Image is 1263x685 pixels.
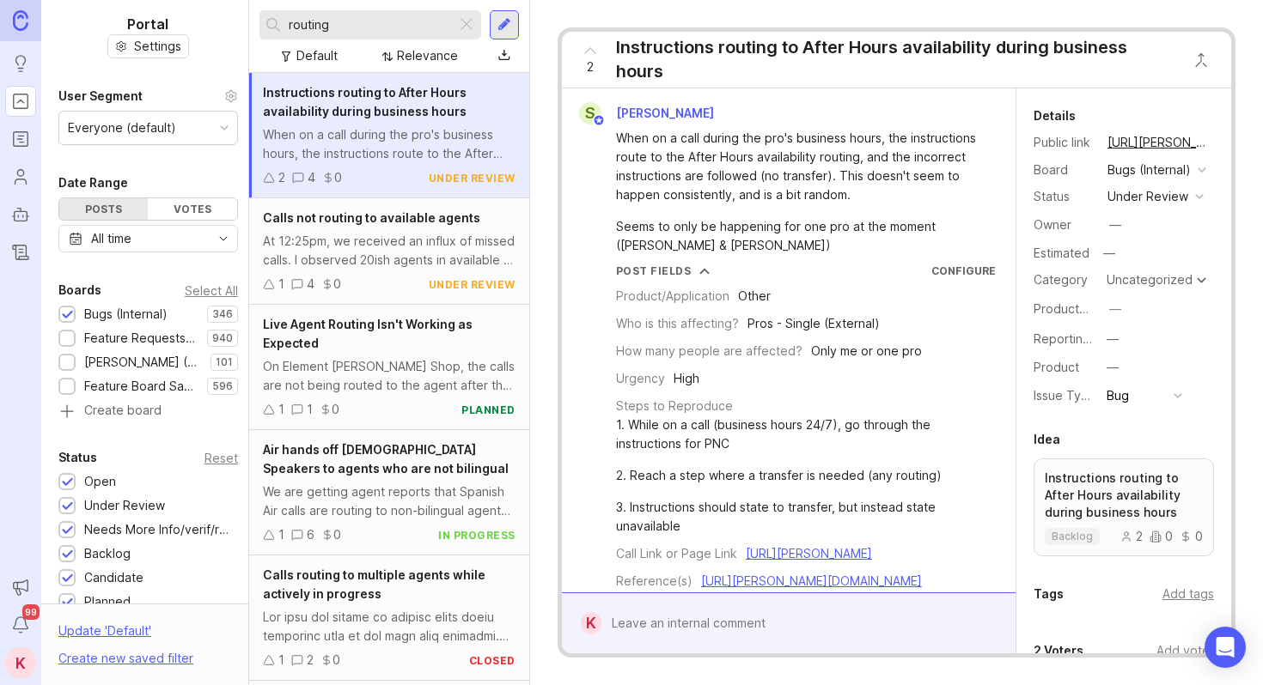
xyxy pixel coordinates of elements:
[1162,585,1214,603] div: Add tags
[58,649,193,668] div: Create new saved filter
[616,466,996,485] div: 2. Reach a step where a transfer is needed (any routing)
[746,546,872,561] a: [URL][PERSON_NAME]
[185,286,238,295] div: Select All
[1034,584,1064,604] div: Tags
[210,232,237,246] svg: toggle icon
[278,400,284,419] div: 1
[587,58,594,76] span: 2
[1034,360,1079,374] label: Product
[5,48,36,79] a: Ideas
[674,369,699,388] div: High
[1102,131,1214,154] a: [URL][PERSON_NAME]
[263,608,516,646] div: Lor ipsu dol sitame co adipisc elits doeiu temporinc utla et dol magn aliq enimadmi. Veni quis no...
[249,198,529,305] a: Calls not routing to available agentsAt 12:25pm, we received an influx of missed calls. I observe...
[1034,270,1094,289] div: Category
[616,35,1175,83] div: Instructions routing to After Hours availability during business hours
[278,651,284,670] div: 1
[1034,640,1083,661] div: 2 Voters
[581,612,602,634] div: K
[5,572,36,603] button: Announcements
[1156,641,1214,660] div: Add voter
[1034,215,1094,234] div: Owner
[58,173,128,193] div: Date Range
[84,353,202,372] div: [PERSON_NAME] (Public)
[429,171,516,185] div: under review
[616,314,739,333] div: Who is this affecting?
[811,342,922,361] div: Only me or one pro
[263,210,480,225] span: Calls not routing to available agents
[616,342,802,361] div: How many people are affected?
[84,305,168,324] div: Bugs (Internal)
[307,651,314,670] div: 2
[931,264,996,277] a: Configure
[1104,298,1126,320] button: ProductboardID
[429,277,516,292] div: under review
[1205,627,1246,668] div: Open Intercom Messenger
[461,403,516,417] div: planned
[84,377,198,396] div: Feature Board Sandbox [DATE]
[263,482,516,520] div: We are getting agent reports that Spanish Air calls are routing to non-bilingual agents. The agen...
[13,10,28,30] img: Canny Home
[616,129,981,204] div: When on a call during the pro's business hours, the instructions route to the After Hours availab...
[616,217,981,255] div: Seems to only be happening for one pro at the moment ([PERSON_NAME] & [PERSON_NAME])
[84,472,116,491] div: Open
[84,568,143,587] div: Candidate
[738,287,771,306] div: Other
[58,447,97,468] div: Status
[58,280,101,300] div: Boards
[58,404,238,420] a: Create board
[1034,331,1126,346] label: Reporting Team
[616,106,714,120] span: [PERSON_NAME]
[616,415,996,453] div: 1. While on a call (business hours 24/7), go through the instructions for PNC
[278,525,284,544] div: 1
[84,592,131,611] div: Planned
[1052,530,1093,543] p: backlog
[1034,247,1089,259] div: Estimated
[84,544,131,563] div: Backlog
[334,168,342,187] div: 0
[616,397,733,415] div: Steps to Reproduce
[263,232,516,270] div: At 12:25pm, we received an influx of missed calls. I observed 20ish agents in available at this t...
[616,264,692,278] div: Post Fields
[148,198,236,220] div: Votes
[263,442,509,476] span: Air hands off [DEMOGRAPHIC_DATA] Speakers to agents who are not bilingual
[263,125,516,163] div: When on a call during the pro's business hours, the instructions route to the After Hours availab...
[84,329,198,348] div: Feature Requests (Internal)
[5,647,36,678] button: K
[212,307,233,321] p: 346
[333,525,341,544] div: 0
[1107,330,1119,349] div: —
[1045,470,1203,521] p: Instructions routing to After Hours availability during business hours
[747,314,880,333] div: Pros - Single (External)
[5,86,36,117] a: Portal
[616,369,665,388] div: Urgency
[1109,300,1121,318] div: —
[1034,187,1094,206] div: Status
[1034,388,1096,403] label: Issue Type
[263,85,467,118] span: Instructions routing to After Hours availability during business hours
[307,275,314,294] div: 4
[84,496,165,515] div: Under Review
[397,46,458,65] div: Relevance
[1107,358,1119,377] div: —
[616,287,729,306] div: Product/Application
[249,430,529,555] a: Air hands off [DEMOGRAPHIC_DATA] Speakers to agents who are not bilingualWe are getting agent rep...
[1180,530,1203,543] div: 0
[592,114,605,127] img: member badge
[91,229,131,248] div: All time
[5,161,36,192] a: Users
[1109,215,1121,234] div: —
[59,198,148,220] div: Posts
[1107,386,1129,405] div: Bug
[107,34,189,58] button: Settings
[278,168,285,187] div: 2
[263,567,485,601] span: Calls routing to multiple agents while actively in progress
[296,46,338,65] div: Default
[1034,429,1060,450] div: Idea
[1150,530,1173,543] div: 0
[5,199,36,230] a: Autopilot
[438,528,516,543] div: in progress
[1107,187,1188,206] div: under review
